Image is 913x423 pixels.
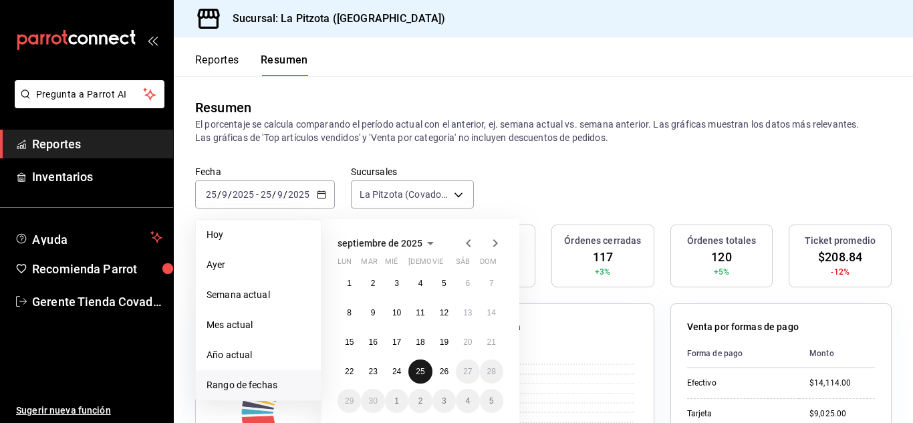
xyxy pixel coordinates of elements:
[392,367,401,376] abbr: 24 de septiembre de 2025
[456,257,470,271] abbr: sábado
[394,396,399,406] abbr: 1 de octubre de 2025
[489,396,494,406] abbr: 5 de octubre de 2025
[195,53,239,76] button: Reportes
[228,189,232,200] span: /
[36,88,144,102] span: Pregunta a Parrot AI
[222,11,445,27] h3: Sucursal: La Pitzota ([GEOGRAPHIC_DATA])
[361,360,384,384] button: 23 de septiembre de 2025
[480,360,503,384] button: 28 de septiembre de 2025
[687,378,788,389] div: Efectivo
[338,360,361,384] button: 22 de septiembre de 2025
[463,337,472,347] abbr: 20 de septiembre de 2025
[432,257,443,271] abbr: viernes
[456,271,479,295] button: 6 de septiembre de 2025
[432,360,456,384] button: 26 de septiembre de 2025
[338,271,361,295] button: 1 de septiembre de 2025
[818,248,862,266] span: $208.84
[831,266,850,278] span: -12%
[345,337,354,347] abbr: 15 de septiembre de 2025
[347,308,352,317] abbr: 8 de septiembre de 2025
[408,389,432,413] button: 2 de octubre de 2025
[371,279,376,288] abbr: 2 de septiembre de 2025
[408,330,432,354] button: 18 de septiembre de 2025
[256,189,259,200] span: -
[16,404,162,418] span: Sugerir nueva función
[440,308,448,317] abbr: 12 de septiembre de 2025
[232,189,255,200] input: ----
[385,301,408,325] button: 10 de septiembre de 2025
[416,367,424,376] abbr: 25 de septiembre de 2025
[207,288,310,302] span: Semana actual
[687,339,799,368] th: Forma de pago
[385,389,408,413] button: 1 de octubre de 2025
[408,271,432,295] button: 4 de septiembre de 2025
[338,257,352,271] abbr: lunes
[361,301,384,325] button: 9 de septiembre de 2025
[465,279,470,288] abbr: 6 de septiembre de 2025
[371,308,376,317] abbr: 9 de septiembre de 2025
[487,337,496,347] abbr: 21 de septiembre de 2025
[432,389,456,413] button: 3 de octubre de 2025
[283,189,287,200] span: /
[360,188,449,201] span: La Pitzota (Covadonga)
[277,189,283,200] input: --
[799,339,875,368] th: Monto
[32,135,162,153] span: Reportes
[442,279,446,288] abbr: 5 de septiembre de 2025
[480,389,503,413] button: 5 de octubre de 2025
[32,293,162,311] span: Gerente Tienda Covadonga
[432,330,456,354] button: 19 de septiembre de 2025
[442,396,446,406] abbr: 3 de octubre de 2025
[147,35,158,45] button: open_drawer_menu
[338,235,438,251] button: septiembre de 2025
[432,301,456,325] button: 12 de septiembre de 2025
[368,337,377,347] abbr: 16 de septiembre de 2025
[432,271,456,295] button: 5 de septiembre de 2025
[32,260,162,278] span: Recomienda Parrot
[480,301,503,325] button: 14 de septiembre de 2025
[456,301,479,325] button: 13 de septiembre de 2025
[32,168,162,186] span: Inventarios
[465,396,470,406] abbr: 4 de octubre de 2025
[809,378,875,389] div: $14,114.00
[205,189,217,200] input: --
[440,337,448,347] abbr: 19 de septiembre de 2025
[463,367,472,376] abbr: 27 de septiembre de 2025
[32,229,145,245] span: Ayuda
[15,80,164,108] button: Pregunta a Parrot AI
[809,408,875,420] div: $9,025.00
[394,279,399,288] abbr: 3 de septiembre de 2025
[361,257,377,271] abbr: martes
[480,330,503,354] button: 21 de septiembre de 2025
[489,279,494,288] abbr: 7 de septiembre de 2025
[195,167,335,176] label: Fecha
[338,238,422,249] span: septiembre de 2025
[408,257,487,271] abbr: jueves
[361,271,384,295] button: 2 de septiembre de 2025
[416,337,424,347] abbr: 18 de septiembre de 2025
[207,348,310,362] span: Año actual
[207,228,310,242] span: Hoy
[687,234,757,248] h3: Órdenes totales
[207,378,310,392] span: Rango de fechas
[392,308,401,317] abbr: 10 de septiembre de 2025
[338,330,361,354] button: 15 de septiembre de 2025
[221,189,228,200] input: --
[714,266,729,278] span: +5%
[351,167,474,176] label: Sucursales
[261,53,308,76] button: Resumen
[195,53,308,76] div: navigation tabs
[456,360,479,384] button: 27 de septiembre de 2025
[593,248,613,266] span: 117
[345,396,354,406] abbr: 29 de septiembre de 2025
[456,330,479,354] button: 20 de septiembre de 2025
[595,266,610,278] span: +3%
[392,337,401,347] abbr: 17 de septiembre de 2025
[287,189,310,200] input: ----
[711,248,731,266] span: 120
[217,189,221,200] span: /
[338,301,361,325] button: 8 de septiembre de 2025
[272,189,276,200] span: /
[9,97,164,111] a: Pregunta a Parrot AI
[345,367,354,376] abbr: 22 de septiembre de 2025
